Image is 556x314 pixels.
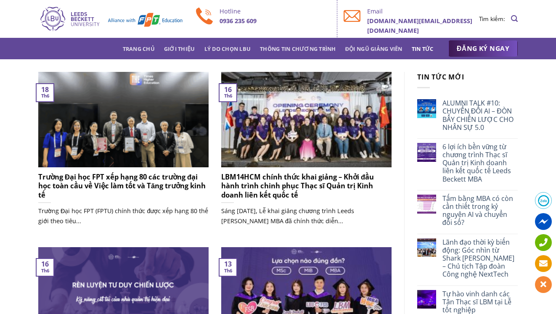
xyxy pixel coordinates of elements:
[164,41,195,56] a: Giới thiệu
[412,41,434,56] a: Tin tức
[38,172,209,200] h5: Trường Đại học FPT xếp hạng 80 các trường đại học toàn cầu về Việc làm tốt và Tăng trưởng kinh tế
[442,195,518,227] a: Tấm bằng MBA có còn cần thiết trong kỷ nguyên AI và chuyển đổi số?
[511,11,518,27] a: Search
[204,41,251,56] a: Lý do chọn LBU
[38,5,183,32] img: Thạc sĩ Quản trị kinh doanh Quốc tế
[38,206,209,225] p: Trường Đại học FPT (FPTU) chính thức được xếp hạng 80 thế giới theo tiêu...
[220,6,331,16] p: Hotline
[367,17,472,34] b: [DOMAIN_NAME][EMAIL_ADDRESS][DOMAIN_NAME]
[442,143,518,183] a: 6 lợi ích bền vững từ chương trình Thạc sĩ Quản trị Kinh doanh liên kết quốc tế Leeds Beckett MBA
[479,14,505,24] li: Tìm kiếm:
[442,99,518,132] a: ALUMNI TALK #10: CHUYỂN ĐỔI AI – ĐÒN BẨY CHIẾN LƯỢC CHO NHÂN SỰ 5.0
[220,17,257,25] b: 0936 235 609
[123,41,155,56] a: Trang chủ
[448,40,518,57] a: ĐĂNG KÝ NGAY
[38,72,209,235] a: Trường Đại học FPT xếp hạng 80 các trường đại học toàn cầu về Việc làm tốt và Tăng trưởng kinh tế...
[345,41,402,56] a: Đội ngũ giảng viên
[442,238,518,279] a: Lãnh đạo thời kỳ biến động: Góc nhìn từ Shark [PERSON_NAME] – Chủ tịch Tập đoàn Công nghệ NextTech
[367,6,479,16] p: Email
[260,41,336,56] a: Thông tin chương trình
[221,172,392,200] h5: LBM14HCM chính thức khai giảng – Khởi đầu hành trình chinh phục Thạc sĩ Quản trị Kinh doanh liên ...
[417,72,464,82] span: Tin tức mới
[221,72,392,235] a: LBM14HCM chính thức khai giảng – Khởi đầu hành trình chinh phục Thạc sĩ Quản trị Kinh doanh liên ...
[457,43,509,54] span: ĐĂNG KÝ NGAY
[221,206,392,225] p: Sáng [DATE], Lễ khai giảng chương trình Leeds [PERSON_NAME] MBA đã chính thức diễn...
